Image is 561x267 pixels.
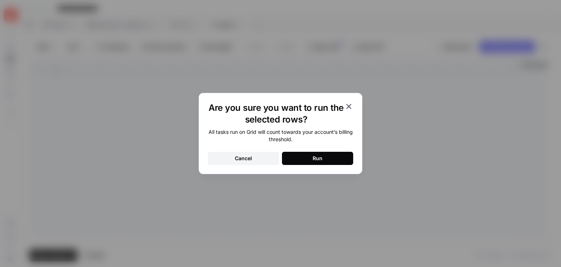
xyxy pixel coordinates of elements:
div: Cancel [235,155,252,162]
div: All tasks run on Grid will count towards your account’s billing threshold. [208,128,353,143]
div: Run [313,155,323,162]
h1: Are you sure you want to run the selected rows? [208,102,344,125]
button: Run [282,152,353,165]
button: Cancel [208,152,279,165]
